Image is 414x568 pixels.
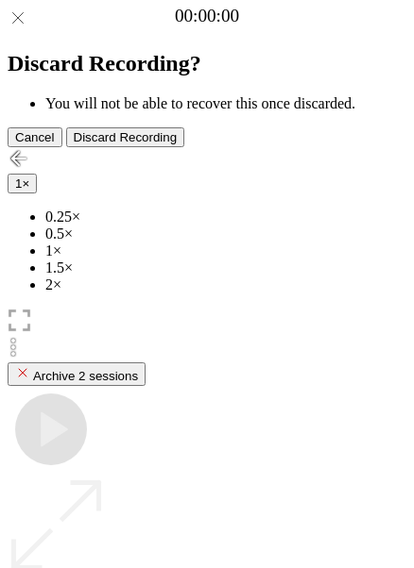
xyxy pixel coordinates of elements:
li: 1.5× [45,259,406,276]
h2: Discard Recording? [8,51,406,76]
a: 00:00:00 [175,6,239,26]
li: You will not be able to recover this once discarded. [45,95,406,112]
button: Archive 2 sessions [8,362,146,386]
button: Cancel [8,127,62,147]
div: Archive 2 sessions [15,365,138,383]
li: 1× [45,242,406,259]
li: 0.5× [45,226,406,242]
button: 1× [8,174,37,193]
button: Discard Recording [66,127,185,147]
li: 0.25× [45,209,406,226]
li: 2× [45,276,406,293]
span: 1 [15,176,22,191]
